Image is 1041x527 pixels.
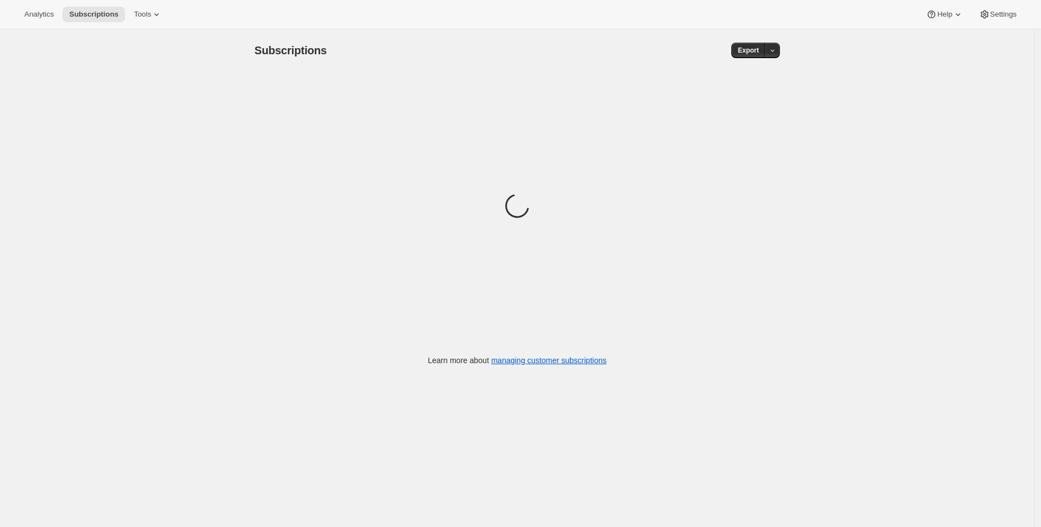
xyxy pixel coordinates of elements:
[134,10,151,19] span: Tools
[428,355,607,366] p: Learn more about
[972,7,1023,22] button: Settings
[127,7,169,22] button: Tools
[69,10,118,19] span: Subscriptions
[24,10,54,19] span: Analytics
[738,46,759,55] span: Export
[937,10,952,19] span: Help
[63,7,125,22] button: Subscriptions
[919,7,970,22] button: Help
[491,356,607,365] a: managing customer subscriptions
[18,7,60,22] button: Analytics
[990,10,1017,19] span: Settings
[254,44,327,56] span: Subscriptions
[731,43,766,58] button: Export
